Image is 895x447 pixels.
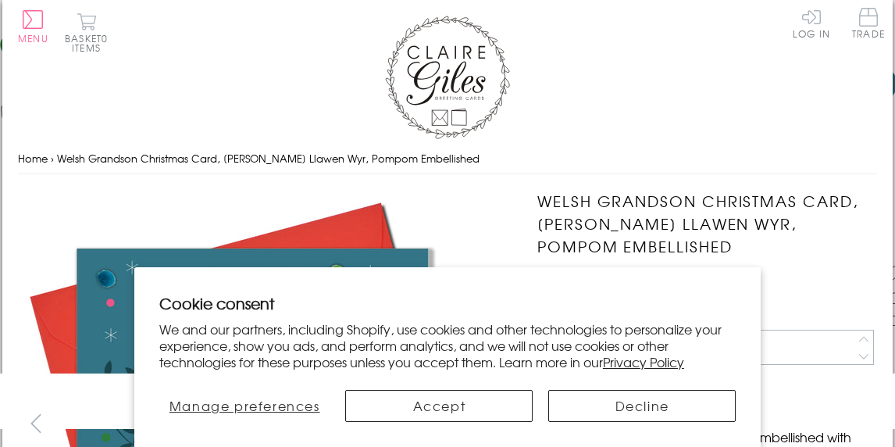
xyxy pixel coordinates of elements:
button: Accept [345,390,533,422]
a: Trade [852,8,885,41]
button: Menu [18,10,48,43]
nav: breadcrumbs [18,143,877,175]
span: Menu [18,31,48,45]
span: Manage preferences [169,396,320,415]
span: › [51,151,54,166]
a: Log In [793,8,830,38]
button: Decline [548,390,736,422]
a: Privacy Policy [603,352,684,371]
span: 0 items [72,31,108,55]
p: We and our partners, including Shopify, use cookies and other technologies to personalize your ex... [159,321,736,370]
a: Home [18,151,48,166]
span: Welsh Grandson Christmas Card, [PERSON_NAME] Llawen Wyr, Pompom Embellished [57,151,480,166]
span: Trade [852,8,885,38]
button: Basket0 items [65,13,108,52]
img: Claire Giles Greetings Cards [385,16,510,139]
h2: Cookie consent [159,292,736,314]
button: prev [18,406,53,441]
h1: Welsh Grandson Christmas Card, [PERSON_NAME] Llawen Wyr, Pompom Embellished [537,190,877,257]
button: Manage preferences [159,390,330,422]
